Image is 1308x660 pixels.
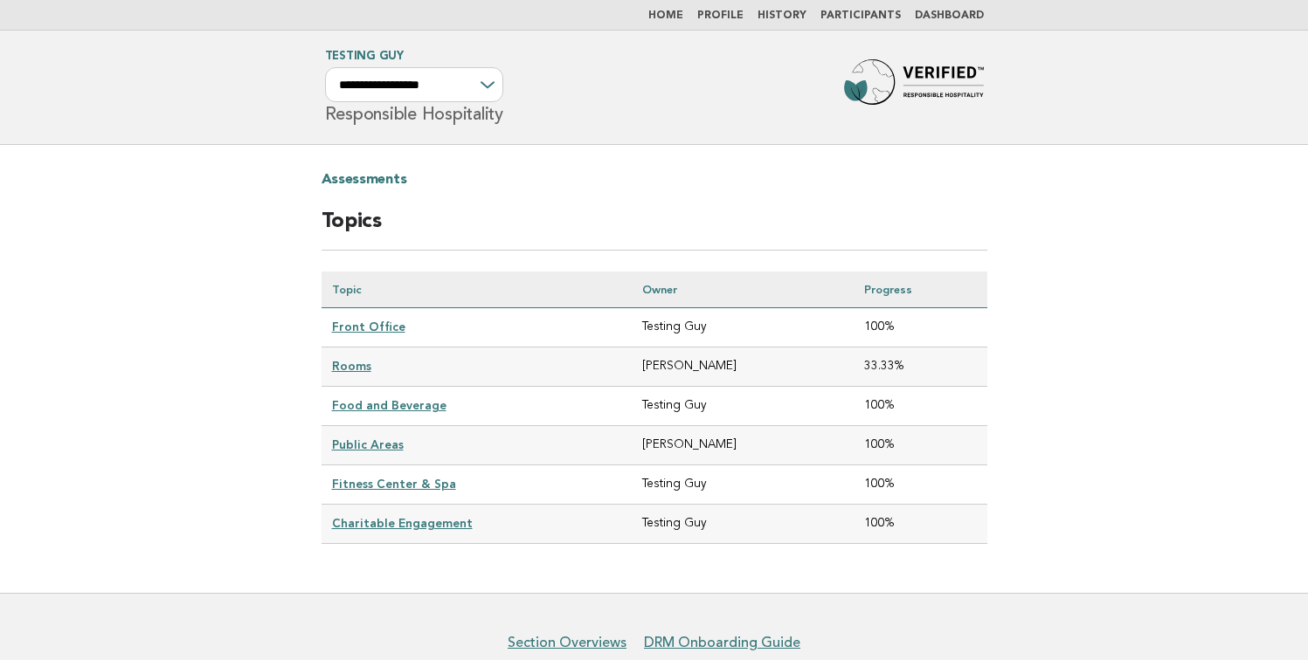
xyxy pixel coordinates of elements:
[632,272,854,308] th: Owner
[854,307,986,347] td: 100%
[915,10,984,21] a: Dashboard
[632,465,854,505] td: Testing Guy
[648,10,683,21] a: Home
[332,516,473,530] a: Charitable Engagement
[854,465,986,505] td: 100%
[854,272,986,308] th: Progress
[632,307,854,347] td: Testing Guy
[854,426,986,465] td: 100%
[632,386,854,425] td: Testing Guy
[644,634,800,651] a: DRM Onboarding Guide
[697,10,744,21] a: Profile
[854,386,986,425] td: 100%
[322,166,407,194] a: Assessments
[632,505,854,544] td: Testing Guy
[508,634,626,651] a: Section Overviews
[854,347,986,386] td: 33.33%
[332,437,404,451] a: Public Areas
[632,347,854,386] td: [PERSON_NAME]
[332,320,405,333] a: Front Office
[820,10,901,21] a: Participants
[322,272,633,308] th: Topic
[632,426,854,465] td: [PERSON_NAME]
[325,51,404,62] a: Testing Guy
[325,52,503,123] h1: Responsible Hospitality
[854,505,986,544] td: 100%
[332,477,456,491] a: Fitness Center & Spa
[322,208,987,251] h2: Topics
[332,359,371,373] a: Rooms
[844,59,984,115] img: Forbes Travel Guide
[332,398,446,412] a: Food and Beverage
[758,10,806,21] a: History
